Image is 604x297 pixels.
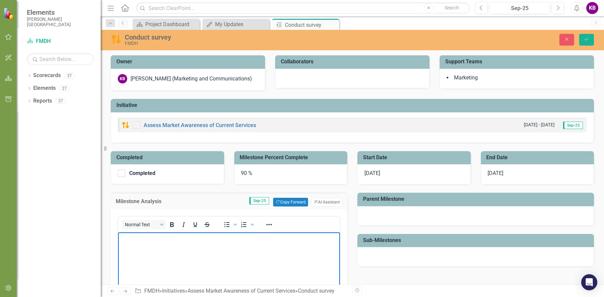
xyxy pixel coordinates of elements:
[445,5,459,10] span: Search
[204,20,268,28] a: My Updates
[188,288,295,294] a: Assess Market Awareness of Current Services
[488,170,504,176] span: [DATE]
[166,220,178,229] button: Bold
[111,34,121,45] img: Caution
[118,74,127,83] div: KB
[27,38,94,45] a: FMDH
[238,220,255,229] div: Numbered list
[487,155,591,161] h3: End Date
[490,2,550,14] button: Sep-25
[33,97,52,105] a: Reports
[145,20,198,28] div: Project Dashboard
[131,75,252,83] div: [PERSON_NAME] (Marketing and Communications)
[125,222,158,227] span: Normal Text
[563,122,583,129] span: Sep-25
[221,220,238,229] div: Bullet list
[144,122,256,128] a: Assess Market Awareness of Current Services
[240,155,344,161] h3: Milestone Percent Complete
[59,85,70,91] div: 27
[281,59,426,65] h3: Collaborators
[263,220,275,229] button: Reveal or hide additional toolbar items
[363,155,467,161] h3: Start Date
[454,74,478,81] span: Marketing
[581,274,597,290] div: Open Intercom Messenger
[201,220,213,229] button: Strikethrough
[445,59,591,65] h3: Support Teams
[55,98,66,104] div: 27
[125,41,381,46] div: FMDH
[285,21,338,29] div: Conduct survey
[586,2,598,14] button: KB
[135,287,347,295] div: » » »
[27,16,94,27] small: [PERSON_NAME][GEOGRAPHIC_DATA]
[178,220,189,229] button: Italic
[33,72,61,79] a: Scorecards
[27,8,94,16] span: Elements
[136,2,470,14] input: Search ClearPoint...
[122,220,166,229] button: Block Normal Text
[121,121,130,129] img: Caution
[162,288,185,294] a: Initiatives
[134,20,198,28] a: Project Dashboard
[298,288,335,294] div: Conduct survey
[116,59,262,65] h3: Owner
[116,155,221,161] h3: Completed
[27,53,94,65] input: Search Below...
[364,170,380,176] span: [DATE]
[33,84,56,92] a: Elements
[492,4,548,12] div: Sep-25
[190,220,201,229] button: Underline
[435,3,468,13] button: Search
[3,7,15,19] img: ClearPoint Strategy
[116,198,190,204] h3: Milestone Analysis
[249,197,269,204] span: Sep-25
[311,198,342,206] button: AI Assistant
[64,73,75,78] div: 37
[234,164,348,184] div: 90 %
[144,288,159,294] a: FMDH
[215,20,268,28] div: My Updates
[125,34,381,41] div: Conduct survey
[363,237,591,243] h3: Sub-Milestones
[273,198,308,206] button: Copy Forward
[524,122,555,128] small: [DATE] - [DATE]
[363,196,591,202] h3: Parent Milestone
[116,102,591,108] h3: Initiative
